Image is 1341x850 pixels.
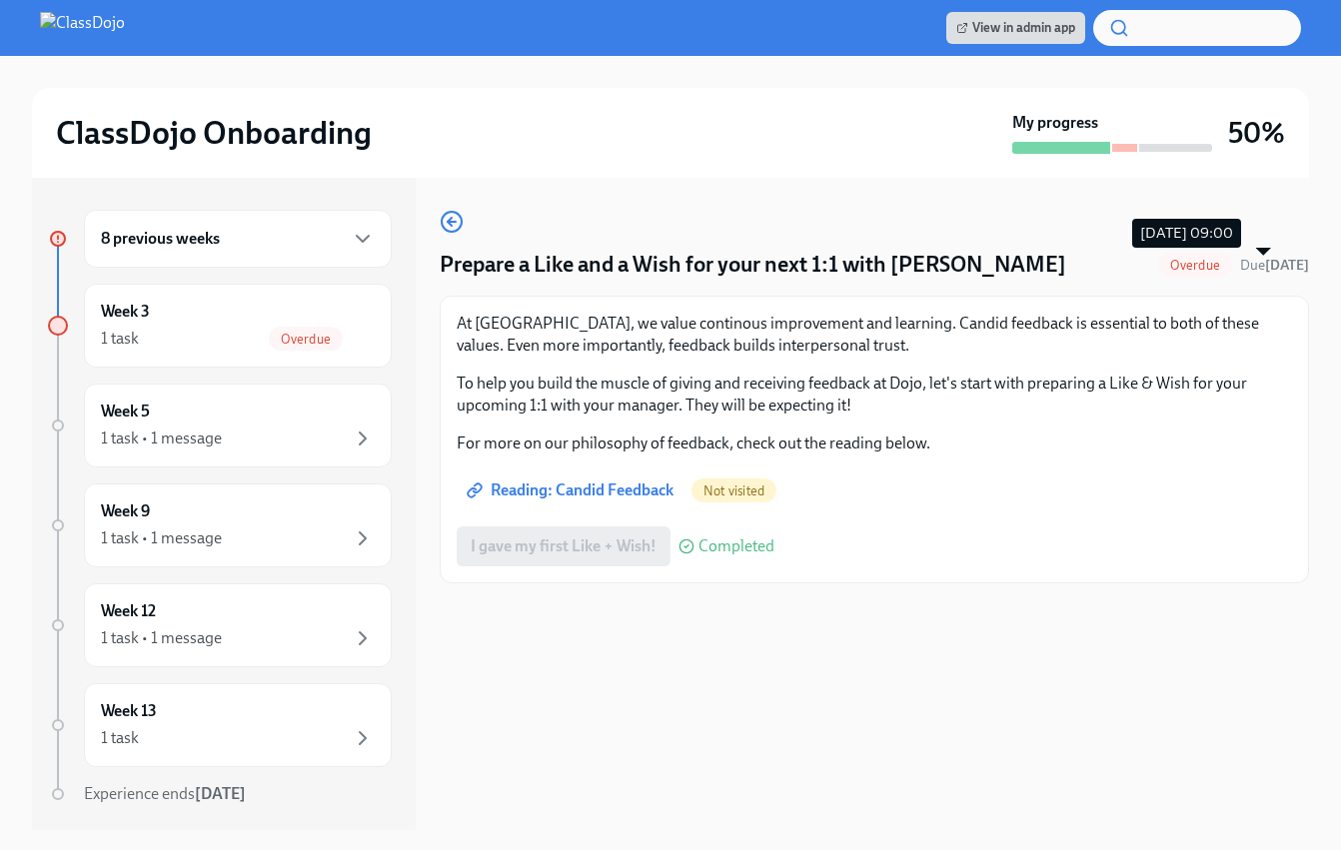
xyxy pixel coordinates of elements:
[101,228,220,250] h6: 8 previous weeks
[457,432,1292,454] p: For more on our philosophy of feedback, check out the reading below.
[1240,257,1309,274] span: Due
[440,250,1066,280] h4: Prepare a Like and a Wish for your next 1:1 with [PERSON_NAME]
[101,401,150,423] h6: Week 5
[101,301,150,323] h6: Week 3
[48,384,392,467] a: Week 51 task • 1 message
[1228,115,1285,151] h3: 50%
[195,784,246,803] strong: [DATE]
[101,727,139,749] div: 1 task
[101,527,222,549] div: 1 task • 1 message
[457,373,1292,417] p: To help you build the muscle of giving and receiving feedback at Dojo, let's start with preparing...
[956,18,1075,38] span: View in admin app
[56,113,372,153] h2: ClassDojo Onboarding
[84,784,246,803] span: Experience ends
[101,700,157,722] h6: Week 13
[1012,112,1098,134] strong: My progress
[101,500,150,522] h6: Week 9
[48,483,392,567] a: Week 91 task • 1 message
[48,583,392,667] a: Week 121 task • 1 message
[101,600,156,622] h6: Week 12
[471,480,673,500] span: Reading: Candid Feedback
[691,483,776,498] span: Not visited
[698,538,774,554] span: Completed
[48,284,392,368] a: Week 31 taskOverdue
[269,332,343,347] span: Overdue
[101,427,222,449] div: 1 task • 1 message
[946,12,1085,44] a: View in admin app
[84,210,392,268] div: 8 previous weeks
[1265,257,1309,274] strong: [DATE]
[457,313,1292,357] p: At [GEOGRAPHIC_DATA], we value continous improvement and learning. Candid feedback is essential t...
[457,470,687,510] a: Reading: Candid Feedback
[48,683,392,767] a: Week 131 task
[101,328,139,350] div: 1 task
[101,627,222,649] div: 1 task • 1 message
[1158,258,1232,273] span: Overdue
[40,12,125,44] img: ClassDojo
